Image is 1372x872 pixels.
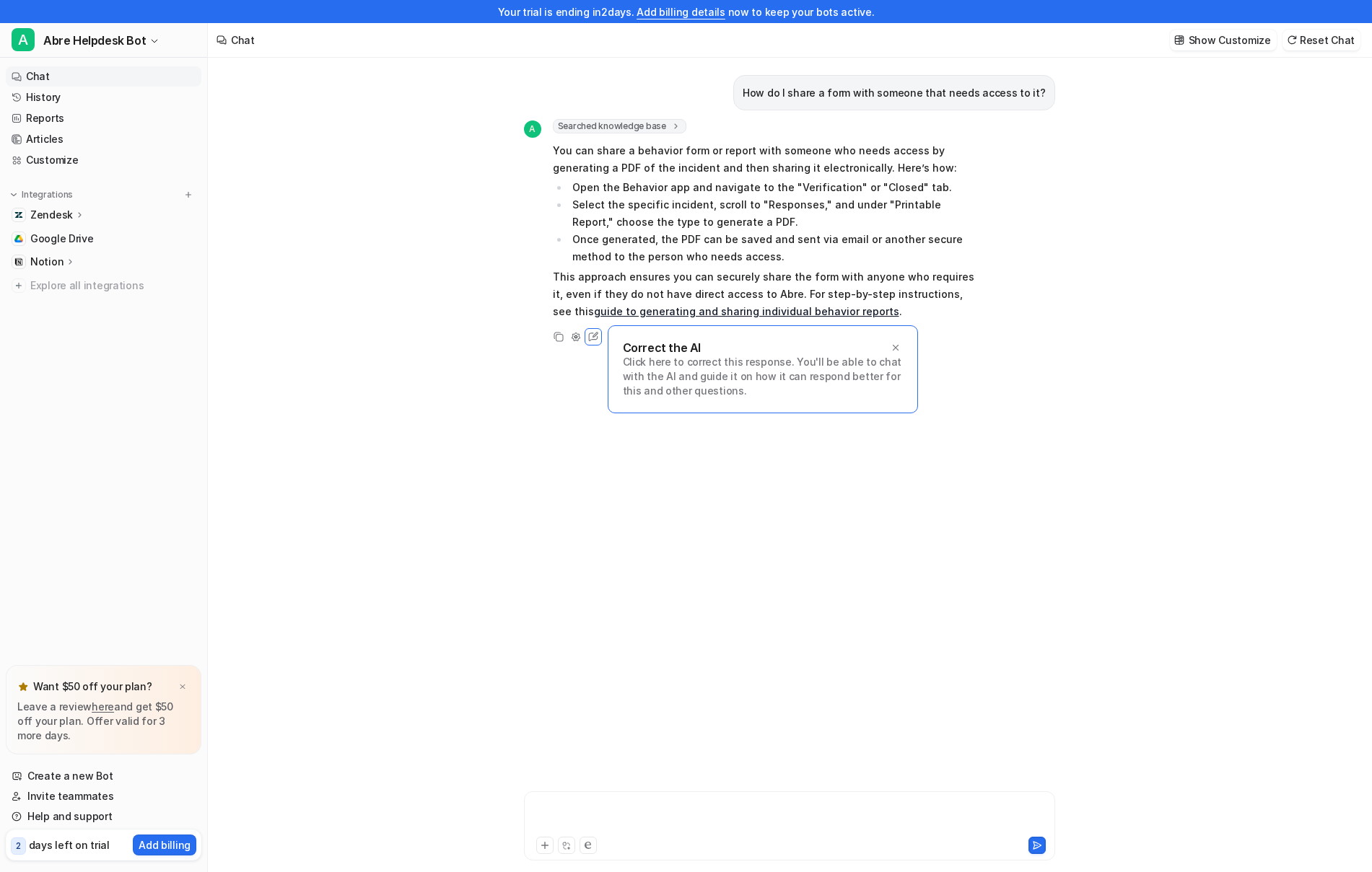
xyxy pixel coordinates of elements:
[6,766,201,786] a: Create a new Bot
[12,278,26,293] img: explore all integrations
[14,257,23,266] img: Notion
[139,837,191,853] p: Add billing
[183,190,193,200] img: menu_add.svg
[743,84,1045,102] p: How do I share a form with someone that needs access to it?
[43,30,146,50] span: Abre Helpdesk Bot
[6,150,201,170] a: Customize
[9,190,19,200] img: expand menu
[524,120,541,138] span: A
[92,700,114,713] a: here
[623,355,903,398] p: Click here to correct this response. You'll be able to chat with the AI and guide it on how it ca...
[14,234,23,243] img: Google Drive
[12,28,35,51] span: A
[33,679,152,694] p: Want $50 off your plan?
[16,840,21,853] p: 2
[623,340,701,355] p: Correct the AI
[30,255,64,269] p: Notion
[553,268,975,320] p: This approach ensures you can securely share the form with anyone who requires it, even if they d...
[6,786,201,806] a: Invite teammates
[637,6,725,18] a: Add billing details
[6,87,201,107] a: History
[1283,30,1360,50] button: Reset Chat
[1189,32,1271,48] p: Show Customize
[569,179,975,196] li: Open the Behavior app and navigate to the "Verification" or "Closed" tab.
[569,196,975,231] li: Select the specific incident, scroll to "Responses," and under "Printable Report," choose the typ...
[29,837,110,853] p: days left on trial
[1174,35,1184,45] img: customize
[6,188,77,202] button: Integrations
[6,276,201,296] a: Explore all integrations
[231,32,255,48] div: Chat
[6,229,201,249] a: Google DriveGoogle Drive
[1170,30,1277,50] button: Show Customize
[17,700,190,743] p: Leave a review and get $50 off your plan. Offer valid for 3 more days.
[133,834,196,855] button: Add billing
[178,682,187,692] img: x
[30,232,94,246] span: Google Drive
[553,119,686,133] span: Searched knowledge base
[22,189,73,201] p: Integrations
[6,806,201,827] a: Help and support
[14,211,23,219] img: Zendesk
[17,681,29,692] img: star
[569,231,975,265] li: Once generated, the PDF can be saved and sent via email or another secure method to the person wh...
[6,66,201,87] a: Chat
[594,305,899,317] a: guide to generating and sharing individual behavior reports
[30,274,196,297] span: Explore all integrations
[6,108,201,128] a: Reports
[6,129,201,149] a: Articles
[30,208,73,222] p: Zendesk
[553,142,975,177] p: You can share a behavior form or report with someone who needs access by generating a PDF of the ...
[1287,35,1297,45] img: reset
